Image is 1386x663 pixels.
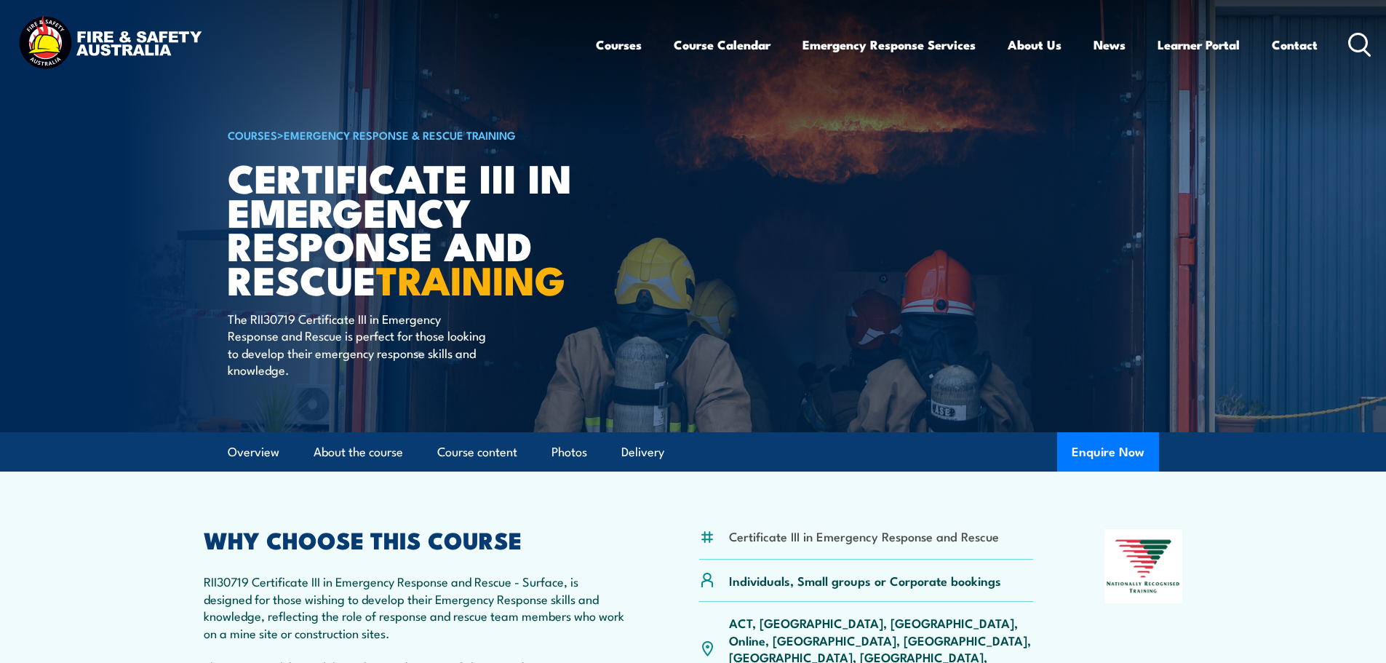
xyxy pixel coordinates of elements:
p: The RII30719 Certificate III in Emergency Response and Rescue is perfect for those looking to dev... [228,310,493,378]
h6: > [228,126,587,143]
p: Individuals, Small groups or Corporate bookings [729,572,1001,589]
li: Certificate III in Emergency Response and Rescue [729,528,999,544]
button: Enquire Now [1057,432,1159,472]
h1: Certificate III in Emergency Response and Rescue [228,160,587,296]
a: Course Calendar [674,25,770,64]
strong: TRAINING [376,248,565,309]
a: Course content [437,433,517,472]
a: News [1094,25,1126,64]
a: Overview [228,433,279,472]
a: Contact [1272,25,1318,64]
a: COURSES [228,127,277,143]
a: About the course [314,433,403,472]
a: Delivery [621,433,664,472]
a: Courses [596,25,642,64]
img: Nationally Recognised Training logo. [1104,529,1183,603]
a: Photos [551,433,587,472]
a: Emergency Response & Rescue Training [284,127,516,143]
a: Emergency Response Services [802,25,976,64]
a: Learner Portal [1158,25,1240,64]
h2: WHY CHOOSE THIS COURSE [204,529,629,549]
a: About Us [1008,25,1062,64]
